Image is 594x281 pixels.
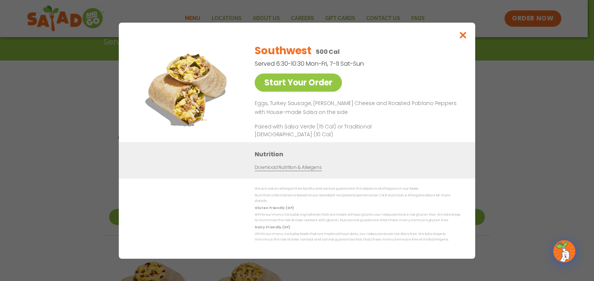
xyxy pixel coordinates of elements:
p: We are not an allergen free facility and cannot guarantee the absence of allergens in our foods. [255,186,460,192]
p: Paired with Salsa Verde (15 Cal) or Traditional [DEMOGRAPHIC_DATA] (10 Cal) [255,122,392,138]
strong: Dairy Friendly (DF) [255,225,290,229]
p: While our menu includes ingredients that are made without gluten, our restaurants are not gluten ... [255,212,460,223]
p: Nutrition information is based on our standard recipes and portion sizes. Click Nutrition & Aller... [255,193,460,204]
img: Featured product photo for Southwest [136,37,239,141]
p: Eggs, Turkey Sausage, [PERSON_NAME] Cheese and Roasted Poblano Peppers with House-made Salsa on t... [255,99,457,117]
img: wpChatIcon [554,241,575,262]
p: While our menu includes foods that are made without dairy, our restaurants are not dairy free. We... [255,231,460,243]
a: Download Nutrition & Allergens [255,164,322,171]
p: 500 Cal [316,47,340,56]
p: Served 6:30-10:30 Mon-Fri, 7-11 Sat-Sun [255,59,422,68]
a: Start Your Order [255,73,342,92]
button: Close modal [451,23,475,48]
strong: Gluten Friendly (GF) [255,205,293,210]
h2: Southwest [255,43,311,59]
h3: Nutrition [255,149,464,159]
